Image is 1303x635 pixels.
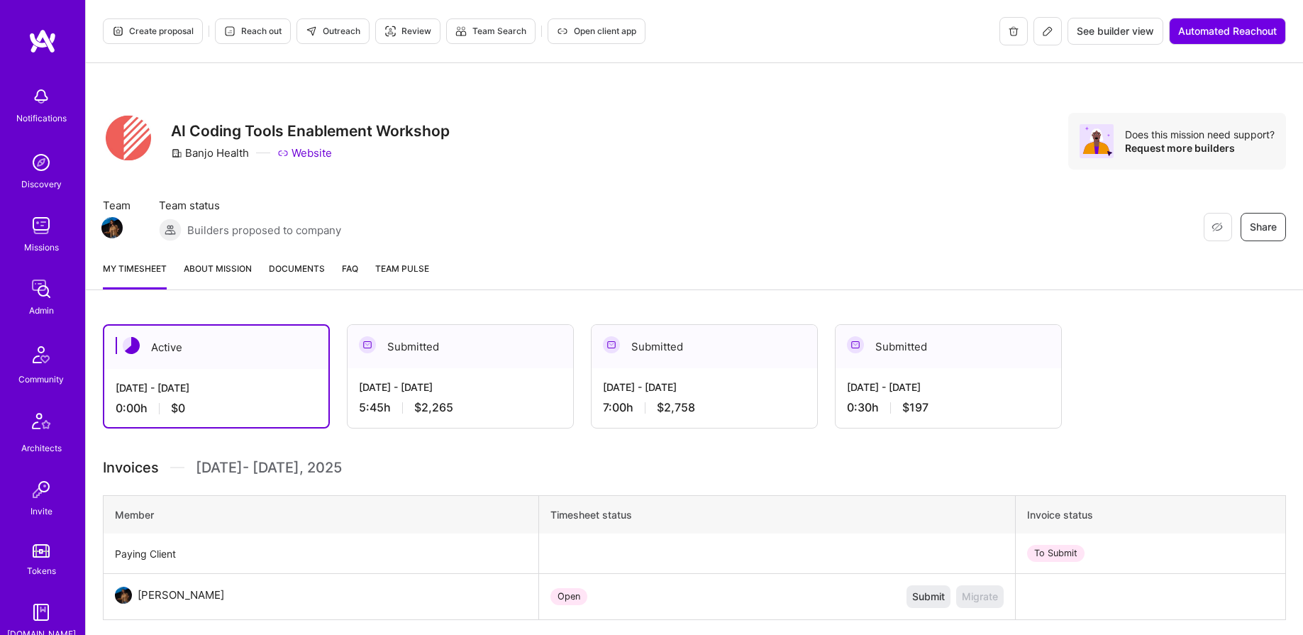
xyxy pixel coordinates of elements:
button: Open client app [548,18,645,44]
img: Divider [170,457,184,478]
img: Team Member Avatar [101,217,123,238]
div: Missions [24,240,59,255]
div: 5:45 h [359,400,562,415]
button: Review [375,18,440,44]
a: FAQ [342,261,358,289]
th: Member [104,496,539,534]
td: Paying Client [104,534,539,574]
span: Open client app [557,25,636,38]
img: Submitted [359,336,376,353]
div: Architects [21,441,62,455]
img: logo [28,28,57,54]
span: Builders proposed to company [187,223,341,238]
h3: AI Coding Tools Enablement Workshop [171,122,450,140]
div: Invite [31,504,52,519]
img: Submitted [847,336,864,353]
img: Builders proposed to company [159,219,182,241]
div: Submitted [836,325,1061,368]
span: Create proposal [112,25,194,38]
div: Tokens [27,563,56,578]
button: Reach out [215,18,291,44]
button: Automated Reachout [1169,18,1286,45]
div: 7:00 h [603,400,806,415]
i: icon EyeClosed [1211,221,1223,233]
div: Submitted [592,325,817,368]
span: Outreach [306,25,360,38]
span: Team status [159,198,341,213]
div: [DATE] - [DATE] [847,380,1050,394]
img: Invite [27,475,55,504]
span: $2,265 [414,400,453,415]
a: Team Member Avatar [103,216,121,240]
div: Request more builders [1125,141,1275,155]
div: Notifications [16,111,67,126]
img: admin teamwork [27,275,55,303]
button: Share [1241,213,1286,241]
span: Documents [269,261,325,276]
i: icon Targeter [384,26,396,37]
span: See builder view [1077,24,1154,38]
img: Company Logo [105,113,152,164]
span: Team Pulse [375,263,429,274]
div: Admin [29,303,54,318]
th: Invoice status [1015,496,1285,534]
span: [DATE] - [DATE] , 2025 [196,457,342,478]
button: Outreach [296,18,370,44]
div: Open [550,588,587,605]
i: icon Proposal [112,26,123,37]
div: Discovery [21,177,62,192]
img: Avatar [1080,124,1114,158]
div: [DATE] - [DATE] [359,380,562,394]
div: Submitted [348,325,573,368]
a: Website [277,145,332,160]
a: Documents [269,261,325,289]
img: discovery [27,148,55,177]
button: Team Search [446,18,536,44]
img: User Avatar [115,587,132,604]
span: Team [103,198,131,213]
div: [DATE] - [DATE] [116,380,317,395]
div: [PERSON_NAME] [138,587,224,604]
img: Architects [24,407,58,441]
span: Reach out [224,25,282,38]
img: Community [24,338,58,372]
button: Submit [906,585,950,608]
div: Active [104,326,328,369]
div: [DATE] - [DATE] [603,380,806,394]
i: icon CompanyGray [171,148,182,159]
span: $197 [902,400,928,415]
div: Banjo Health [171,145,249,160]
span: Invoices [103,457,159,478]
a: About Mission [184,261,252,289]
button: Create proposal [103,18,203,44]
div: Community [18,372,64,387]
button: See builder view [1068,18,1163,45]
span: Review [384,25,431,38]
a: My timesheet [103,261,167,289]
span: Team Search [455,25,526,38]
span: $2,758 [657,400,695,415]
span: Share [1250,220,1277,234]
img: bell [27,82,55,111]
div: Does this mission need support? [1125,128,1275,141]
a: Team Pulse [375,261,429,289]
span: Automated Reachout [1178,24,1277,38]
th: Timesheet status [539,496,1016,534]
div: To Submit [1027,545,1085,562]
img: guide book [27,598,55,626]
img: teamwork [27,211,55,240]
img: tokens [33,544,50,558]
img: Submitted [603,336,620,353]
span: $0 [171,401,185,416]
div: 0:30 h [847,400,1050,415]
img: Active [123,337,140,354]
div: 0:00 h [116,401,317,416]
span: Submit [912,590,945,604]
